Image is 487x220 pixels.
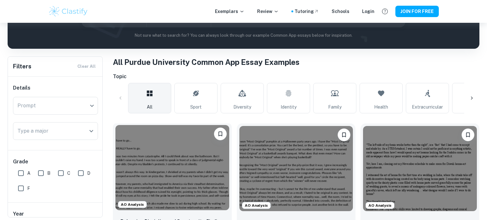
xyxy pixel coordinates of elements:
[13,210,98,218] h6: Year
[13,158,98,166] h6: Grade
[332,8,349,15] a: Schools
[215,8,244,15] p: Exemplars
[328,104,341,110] span: Family
[67,170,70,177] span: C
[113,73,479,80] h6: Topic
[281,104,296,110] span: Identity
[363,126,477,211] img: undefined Common App example thumbnail: Breaking Boundaries: Discovering My Arti
[190,104,202,110] span: Sport
[113,56,479,68] h1: All Purdue University Common App Essay Examples
[13,84,98,92] h6: Details
[48,5,88,18] img: Clastify logo
[380,6,390,17] button: Help and Feedback
[412,104,443,110] span: Extracurricular
[233,104,251,110] span: Diversity
[338,129,350,141] button: Please log in to bookmark exemplars
[295,8,319,15] a: Tutoring
[13,62,31,71] h6: Filters
[87,127,96,135] button: Open
[395,6,439,17] button: JOIN FOR FREE
[366,203,394,208] span: AO Analysis
[13,32,474,39] p: Not sure what to search for? You can always look through our example Common App essays below for ...
[115,125,229,210] img: undefined Common App example thumbnail: Balancing Discipline and Spontaneity: Fi
[362,8,374,15] a: Login
[462,129,474,141] button: Please log in to bookmark exemplars
[87,170,90,177] span: D
[118,202,146,207] span: AO Analysis
[147,104,153,110] span: All
[239,126,353,211] img: undefined Common App example thumbnail: Embracing Originality
[214,128,227,140] button: Please log in to bookmark exemplars
[27,185,30,192] span: F
[47,170,50,177] span: B
[257,8,279,15] p: Review
[27,170,30,177] span: A
[374,104,388,110] span: Health
[242,203,270,208] span: AO Analysis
